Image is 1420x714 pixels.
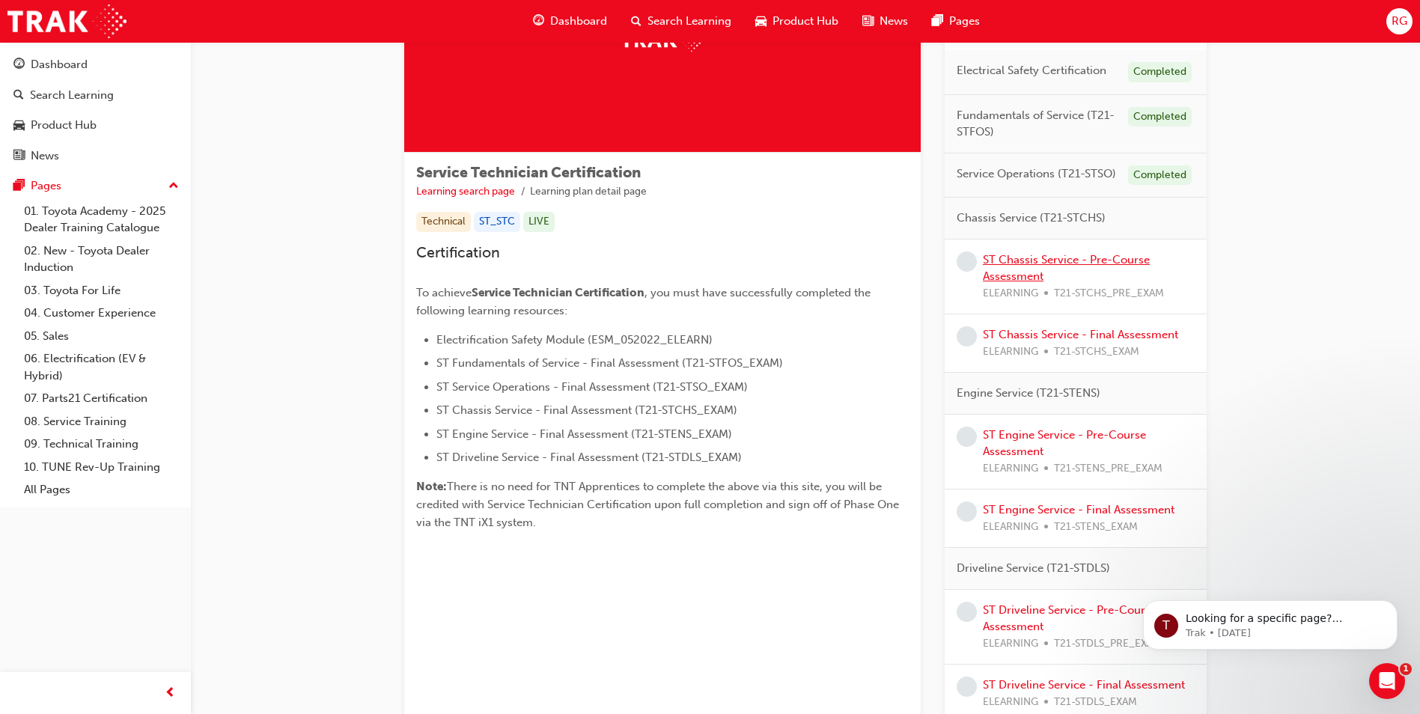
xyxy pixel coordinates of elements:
span: prev-icon [165,684,176,703]
a: search-iconSearch Learning [619,6,743,37]
div: Pages [31,177,61,195]
span: Dashboard [550,13,607,30]
div: Completed [1128,165,1192,186]
button: RG [1386,8,1413,34]
span: news-icon [862,12,874,31]
div: Technical [416,212,471,232]
span: learningRecordVerb_NONE-icon [957,326,977,347]
a: 01. Toyota Academy - 2025 Dealer Training Catalogue [18,200,185,239]
button: DashboardSearch LearningProduct HubNews [6,48,185,172]
div: Completed [1128,62,1192,82]
span: search-icon [631,12,642,31]
span: Service Technician Certification [472,286,645,299]
a: ST Engine Service - Pre-Course Assessment [983,428,1146,459]
div: News [31,147,59,165]
button: Pages [6,172,185,200]
a: guage-iconDashboard [521,6,619,37]
span: pages-icon [13,180,25,193]
div: Search Learning [30,87,114,104]
span: RG [1392,13,1407,30]
img: Trak [7,4,127,38]
a: Search Learning [6,82,185,109]
span: ELEARNING [983,635,1038,653]
span: ELEARNING [983,460,1038,477]
span: T21-STENS_PRE_EXAM [1054,460,1162,477]
span: Product Hub [773,13,838,30]
span: T21-STENS_EXAM [1054,519,1138,536]
span: Driveline Service (T21-STDLS) [957,560,1110,577]
span: car-icon [755,12,767,31]
a: 08. Service Training [18,410,185,433]
span: guage-icon [13,58,25,72]
span: learningRecordVerb_NONE-icon [957,501,977,522]
span: search-icon [13,89,24,103]
a: 10. TUNE Rev-Up Training [18,456,185,479]
a: car-iconProduct Hub [743,6,850,37]
span: Service Technician Certification [416,164,641,181]
span: ST Service Operations - Final Assessment (T21-STSO_EXAM) [436,380,748,394]
a: Dashboard [6,51,185,79]
a: news-iconNews [850,6,920,37]
a: ST Chassis Service - Final Assessment [983,328,1178,341]
span: T21-STDLS_EXAM [1054,694,1137,711]
span: ELEARNING [983,694,1038,711]
span: ELEARNING [983,519,1038,536]
span: car-icon [13,119,25,132]
span: ELEARNING [983,344,1038,361]
span: Search Learning [647,13,731,30]
span: There is no need for TNT Apprentices to complete the above via this site, you will be credited wi... [416,480,902,529]
span: ST Fundamentals of Service - Final Assessment (T21-STFOS_EXAM) [436,356,783,370]
span: ELEARNING [983,285,1038,302]
a: ST Chassis Service - Pre-Course Assessment [983,253,1150,284]
span: learningRecordVerb_NONE-icon [957,602,977,622]
span: guage-icon [533,12,544,31]
a: Product Hub [6,112,185,139]
span: T21-STCHS_PRE_EXAM [1054,285,1164,302]
span: learningRecordVerb_NONE-icon [957,251,977,272]
span: pages-icon [932,12,943,31]
a: 02. New - Toyota Dealer Induction [18,239,185,279]
div: Dashboard [31,56,88,73]
span: Pages [949,13,980,30]
iframe: Intercom notifications message [1121,569,1420,674]
span: T21-STCHS_EXAM [1054,344,1139,361]
a: 06. Electrification (EV & Hybrid) [18,347,185,387]
span: news-icon [13,150,25,163]
li: Learning plan detail page [530,183,647,201]
span: Chassis Service (T21-STCHS) [957,210,1106,227]
a: 09. Technical Training [18,433,185,456]
span: ST Chassis Service - Final Assessment (T21-STCHS_EXAM) [436,403,737,417]
span: Certification [416,244,500,261]
div: ST_STC [474,212,520,232]
a: Learning search page [416,185,515,198]
a: 04. Customer Experience [18,302,185,325]
span: Electrical Safety Certification [957,62,1106,79]
span: learningRecordVerb_NONE-icon [957,427,977,447]
a: 07. Parts21 Certification [18,387,185,410]
span: To achieve [416,286,472,299]
span: T21-STDLS_PRE_EXAM [1054,635,1162,653]
span: up-icon [168,177,179,196]
span: 1 [1400,663,1412,675]
span: Engine Service (T21-STENS) [957,385,1100,402]
span: Service Operations (T21-STSO) [957,165,1116,183]
span: , you must have successfully completed the following learning resources: [416,286,874,317]
a: ST Driveline Service - Pre-Course Assessment [983,603,1157,634]
span: News [880,13,908,30]
span: ST Driveline Service - Final Assessment (T21-STDLS_EXAM) [436,451,742,464]
span: learningRecordVerb_NONE-icon [957,677,977,697]
a: 03. Toyota For Life [18,279,185,302]
span: ST Engine Service - Final Assessment (T21-STENS_EXAM) [436,427,732,441]
a: pages-iconPages [920,6,992,37]
span: Note: [416,480,447,493]
div: LIVE [523,212,555,232]
a: ST Engine Service - Final Assessment [983,503,1174,516]
span: Electrification Safety Module (ESM_052022_ELEARN) [436,333,713,347]
a: 05. Sales [18,325,185,348]
div: Product Hub [31,117,97,134]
